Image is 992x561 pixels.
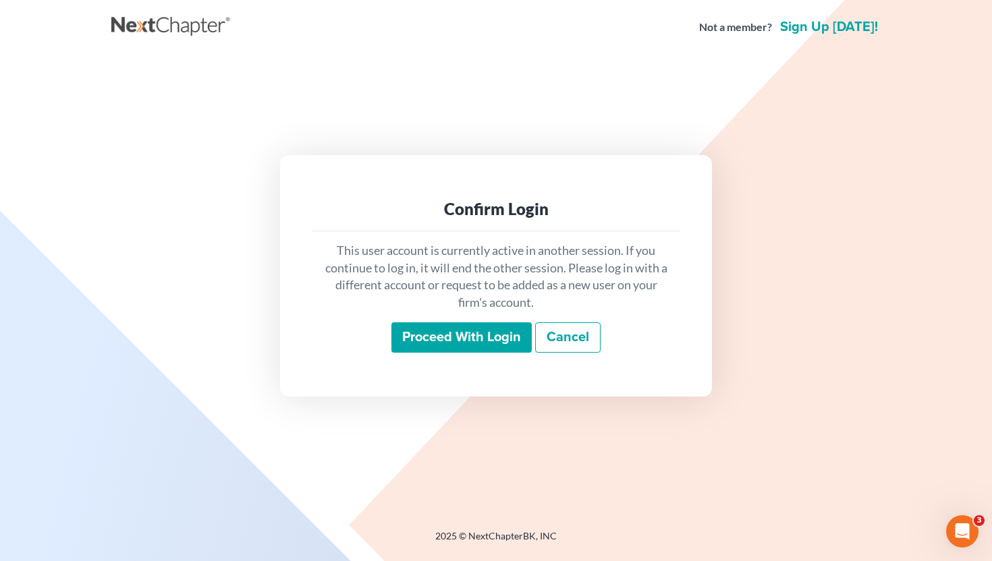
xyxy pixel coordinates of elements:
input: Proceed with login [391,322,532,353]
strong: Not a member? [699,20,772,35]
iframe: Intercom live chat [946,515,979,548]
p: This user account is currently active in another session. If you continue to log in, it will end ... [323,242,669,312]
a: Cancel [535,322,601,353]
div: Confirm Login [323,198,669,220]
span: 3 [974,515,985,526]
div: 2025 © NextChapterBK, INC [111,529,881,554]
a: Sign up [DATE]! [777,20,881,34]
